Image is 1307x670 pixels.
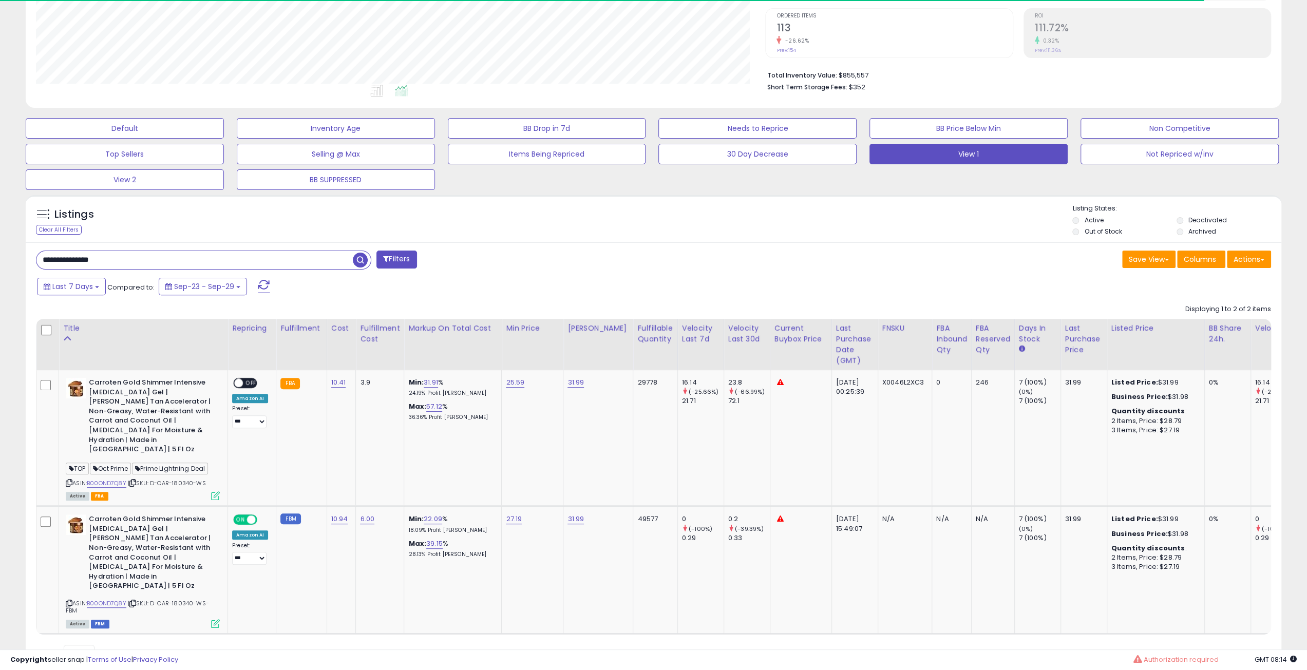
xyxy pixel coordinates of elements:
div: $31.99 [1111,378,1197,387]
div: 31.99 [1065,514,1099,524]
a: 25.59 [506,377,524,388]
span: All listings currently available for purchase on Amazon [66,492,89,501]
button: 30 Day Decrease [658,144,857,164]
h2: 111.72% [1035,22,1271,36]
a: B00OND7Q8Y [87,599,126,608]
div: 0.2 [728,514,770,524]
b: Business Price: [1111,392,1168,401]
small: Prev: 111.36% [1035,47,1061,53]
div: Velocity Last 30d [728,323,766,344]
div: % [408,378,494,397]
span: | SKU: D-CAR-180340-WS [128,479,206,487]
small: Prev: 154 [776,47,795,53]
div: 3.9 [360,378,396,387]
span: Last 7 Days [52,281,93,292]
a: 31.99 [567,514,584,524]
div: 0.29 [682,533,724,543]
div: $31.99 [1111,514,1197,524]
div: 31.99 [1065,378,1099,387]
button: Not Repriced w/inv [1081,144,1279,164]
b: Listed Price: [1111,377,1158,387]
p: 18.09% Profit [PERSON_NAME] [408,527,494,534]
div: $31.98 [1111,392,1197,401]
div: 3 Items, Price: $27.19 [1111,426,1197,435]
button: Top Sellers [26,144,224,164]
small: FBA [280,378,299,389]
div: X0046L2XC3 [882,378,924,387]
a: 22.09 [424,514,442,524]
b: Min: [408,377,424,387]
button: Actions [1227,251,1271,268]
div: Title [63,323,223,334]
div: : [1111,407,1197,416]
label: Deactivated [1188,216,1227,224]
div: Listed Price [1111,323,1200,334]
div: Last Purchase Price [1065,323,1103,355]
small: (-25.66%) [689,388,718,396]
label: Out of Stock [1084,227,1122,236]
small: (0%) [1019,525,1033,533]
img: 41Ze8-PCp9L._SL40_.jpg [66,514,86,535]
strong: Copyright [10,655,48,664]
div: 7 (100%) [1019,378,1060,387]
span: | SKU: D-CAR-180340-WS-FBM [66,599,209,615]
span: Columns [1184,254,1216,264]
div: Repricing [232,323,272,334]
span: Prime Lightning Deal [132,463,208,474]
div: seller snap | | [10,655,178,665]
div: 0.29 [1255,533,1297,543]
div: 0% [1209,378,1243,387]
b: Max: [408,539,426,548]
b: Quantity discounts [1111,406,1185,416]
span: OFF [256,515,272,524]
div: 16.14 [682,378,724,387]
div: Amazon AI [232,394,268,403]
div: FBA Reserved Qty [976,323,1010,355]
div: 29778 [637,378,669,387]
small: (0%) [1019,388,1033,396]
button: Items Being Repriced [448,144,646,164]
a: Privacy Policy [133,655,178,664]
div: 7 (100%) [1019,533,1060,543]
a: 6.00 [360,514,374,524]
label: Archived [1188,227,1216,236]
div: [PERSON_NAME] [567,323,629,334]
button: BB Price Below Min [869,118,1068,139]
span: Sep-23 - Sep-29 [174,281,234,292]
a: 10.41 [331,377,346,388]
div: 16.14 [1255,378,1297,387]
b: Listed Price: [1111,514,1158,524]
div: N/A [976,514,1007,524]
a: 10.94 [331,514,348,524]
a: 39.15 [426,539,443,549]
div: ASIN: [66,514,220,627]
div: Preset: [232,542,268,565]
div: BB Share 24h. [1209,323,1246,344]
a: 27.19 [506,514,522,524]
b: Short Term Storage Fees: [767,83,847,91]
div: Current Buybox Price [774,323,827,344]
div: Last Purchase Date (GMT) [836,323,874,366]
button: Sep-23 - Sep-29 [159,278,247,295]
div: Fulfillment [280,323,322,334]
div: 0 [936,378,963,387]
a: 31.99 [567,377,584,388]
p: 28.13% Profit [PERSON_NAME] [408,551,494,558]
span: All listings currently available for purchase on Amazon [66,620,89,628]
small: 0.32% [1039,37,1059,45]
div: 72.1 [728,396,770,406]
p: 36.36% Profit [PERSON_NAME] [408,414,494,421]
div: Displaying 1 to 2 of 2 items [1185,304,1271,314]
div: Clear All Filters [36,225,82,235]
button: Needs to Reprice [658,118,857,139]
small: FBM [280,513,300,524]
span: OFF [243,379,259,388]
div: N/A [882,514,924,524]
span: 2025-10-7 08:14 GMT [1255,655,1297,664]
button: View 2 [26,169,224,190]
div: % [408,402,494,421]
div: Velocity Last 7d [682,323,719,344]
button: Save View [1122,251,1176,268]
div: Fulfillment Cost [360,323,400,344]
b: Business Price: [1111,529,1168,539]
